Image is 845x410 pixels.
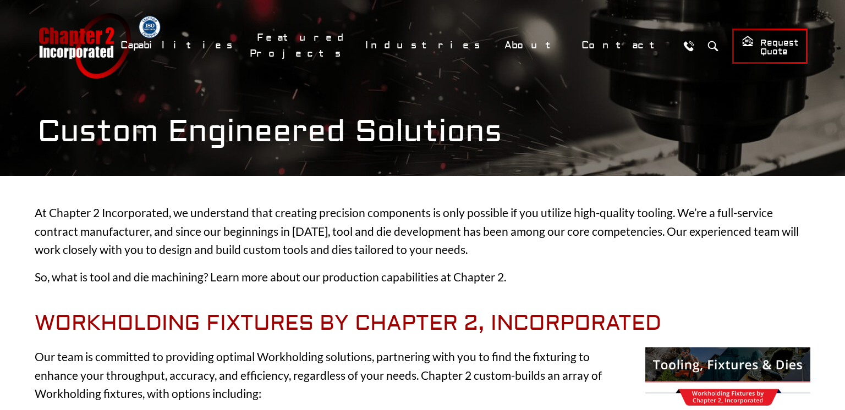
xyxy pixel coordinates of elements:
[35,311,810,336] h2: Workholding Fixtures by Chapter 2, Incorporated
[732,29,808,64] a: Request Quote
[497,34,569,57] a: About
[35,347,810,403] p: Our team is committed to providing optimal Workholding solutions, partnering with you to find the...
[358,34,492,57] a: Industries
[678,36,699,56] a: Call Us
[35,268,810,286] p: So, what is tool and die machining? Learn more about our production capabilities at Chapter 2.
[113,34,244,57] a: Capabilities
[574,34,673,57] a: Contact
[250,26,353,65] a: Featured Projects
[37,113,808,150] h1: Custom Engineered Solutions
[37,13,131,79] a: Chapter 2 Incorporated
[35,203,810,259] p: At Chapter 2 Incorporated, we understand that creating precision components is only possible if y...
[742,35,798,58] span: Request Quote
[703,36,723,56] button: Search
